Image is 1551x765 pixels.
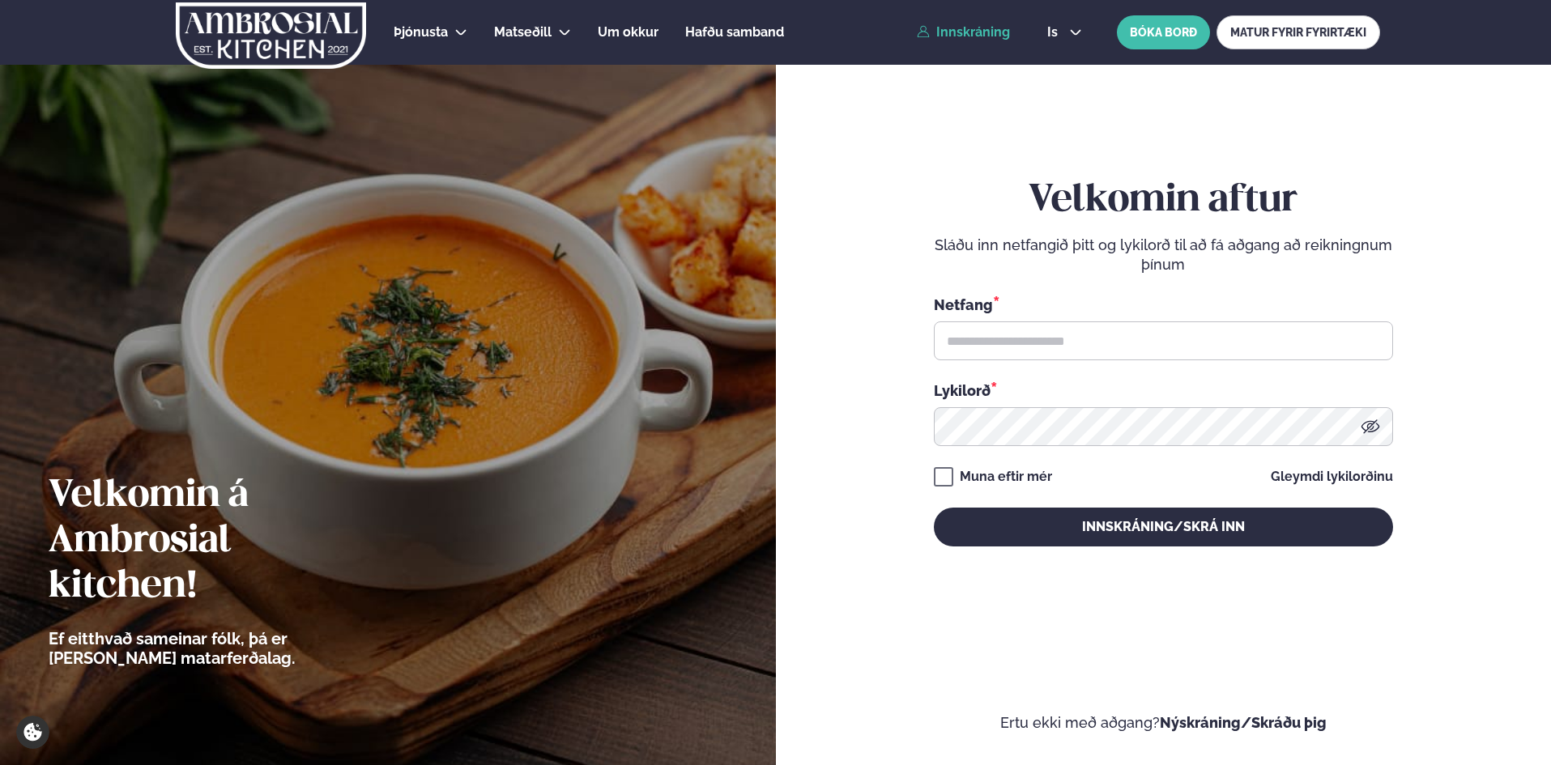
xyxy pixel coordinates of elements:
[598,23,658,42] a: Um okkur
[685,24,784,40] span: Hafðu samband
[1034,26,1095,39] button: is
[934,508,1393,546] button: Innskráning/Skrá inn
[494,24,552,40] span: Matseðill
[1271,470,1393,483] a: Gleymdi lykilorðinu
[1217,15,1380,49] a: MATUR FYRIR FYRIRTÆKI
[49,474,385,610] h2: Velkomin á Ambrosial kitchen!
[494,23,552,42] a: Matseðill
[685,23,784,42] a: Hafðu samband
[394,24,448,40] span: Þjónusta
[934,236,1393,274] p: Sláðu inn netfangið þitt og lykilorð til að fá aðgang að reikningnum þínum
[934,380,1393,401] div: Lykilorð
[1160,714,1327,731] a: Nýskráning/Skráðu þig
[174,2,368,69] img: logo
[394,23,448,42] a: Þjónusta
[598,24,658,40] span: Um okkur
[16,716,49,749] a: Cookie settings
[934,178,1393,223] h2: Velkomin aftur
[934,294,1393,315] div: Netfang
[1117,15,1210,49] button: BÓKA BORÐ
[825,713,1503,733] p: Ertu ekki með aðgang?
[1047,26,1063,39] span: is
[917,25,1010,40] a: Innskráning
[49,629,385,668] p: Ef eitthvað sameinar fólk, þá er [PERSON_NAME] matarferðalag.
